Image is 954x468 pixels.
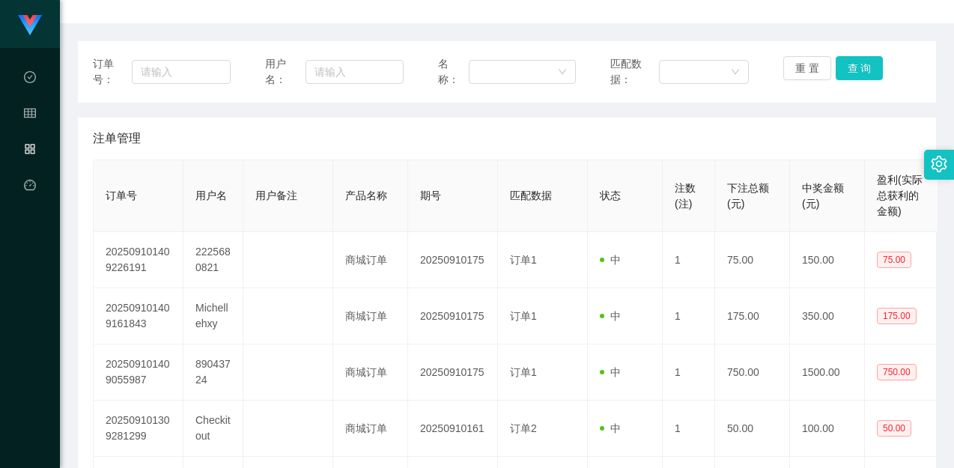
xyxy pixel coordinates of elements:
td: 20250910175 [408,232,498,288]
td: 1500.00 [790,344,865,401]
td: 商城订单 [333,401,408,457]
span: 中 [600,310,621,322]
span: 产品名称 [345,189,387,201]
span: 中 [600,422,621,434]
span: 中 [600,254,621,266]
span: 750.00 [877,364,917,380]
span: 订单1 [510,254,537,266]
span: 订单号： [93,56,132,88]
span: 中 [600,366,621,378]
span: 匹配数据 [510,189,552,201]
button: 查 询 [836,56,884,80]
td: 1 [663,232,715,288]
i: 图标: down [558,67,567,78]
span: 用户备注 [255,189,297,201]
td: 202509101409161843 [94,288,183,344]
input: 请输入 [306,60,404,84]
span: 50.00 [877,420,911,437]
td: 20250910161 [408,401,498,457]
td: 1 [663,288,715,344]
span: 名称： [438,56,469,88]
span: 盈利(实际总获利的金额) [877,174,923,217]
span: 下注总额(元) [727,182,769,210]
i: 图标: table [24,100,36,130]
td: 1 [663,344,715,401]
td: 202509101409226191 [94,232,183,288]
i: 图标: down [731,67,740,78]
td: 20250910175 [408,288,498,344]
td: 商城订单 [333,288,408,344]
td: Michellehxy [183,288,243,344]
td: 2225680821 [183,232,243,288]
span: 订单1 [510,366,537,378]
td: 100.00 [790,401,865,457]
td: Checkitout [183,401,243,457]
span: 订单1 [510,310,537,322]
span: 75.00 [877,252,911,268]
td: 商城订单 [333,232,408,288]
span: 175.00 [877,308,917,324]
td: 150.00 [790,232,865,288]
td: 202509101409055987 [94,344,183,401]
td: 89043724 [183,344,243,401]
span: 用户名 [195,189,227,201]
i: 图标: setting [931,156,947,172]
span: 数据中心 [24,72,36,205]
i: 图标: appstore-o [24,136,36,166]
span: 注单管理 [93,130,141,148]
input: 请输入 [132,60,231,84]
td: 750.00 [715,344,790,401]
td: 75.00 [715,232,790,288]
td: 50.00 [715,401,790,457]
span: 产品管理 [24,144,36,277]
span: 用户名： [265,56,305,88]
td: 1 [663,401,715,457]
span: 期号 [420,189,441,201]
button: 重 置 [783,56,831,80]
span: 注数(注) [675,182,696,210]
td: 350.00 [790,288,865,344]
span: 会员管理 [24,108,36,241]
span: 匹配数据： [610,56,659,88]
td: 175.00 [715,288,790,344]
td: 202509101309281299 [94,401,183,457]
span: 中奖金额(元) [802,182,844,210]
i: 图标: check-circle-o [24,64,36,94]
span: 订单2 [510,422,537,434]
span: 订单号 [106,189,137,201]
td: 商城订单 [333,344,408,401]
img: logo.9652507e.png [18,15,42,36]
a: 图标: dashboard平台首页 [24,171,36,322]
td: 20250910175 [408,344,498,401]
span: 状态 [600,189,621,201]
